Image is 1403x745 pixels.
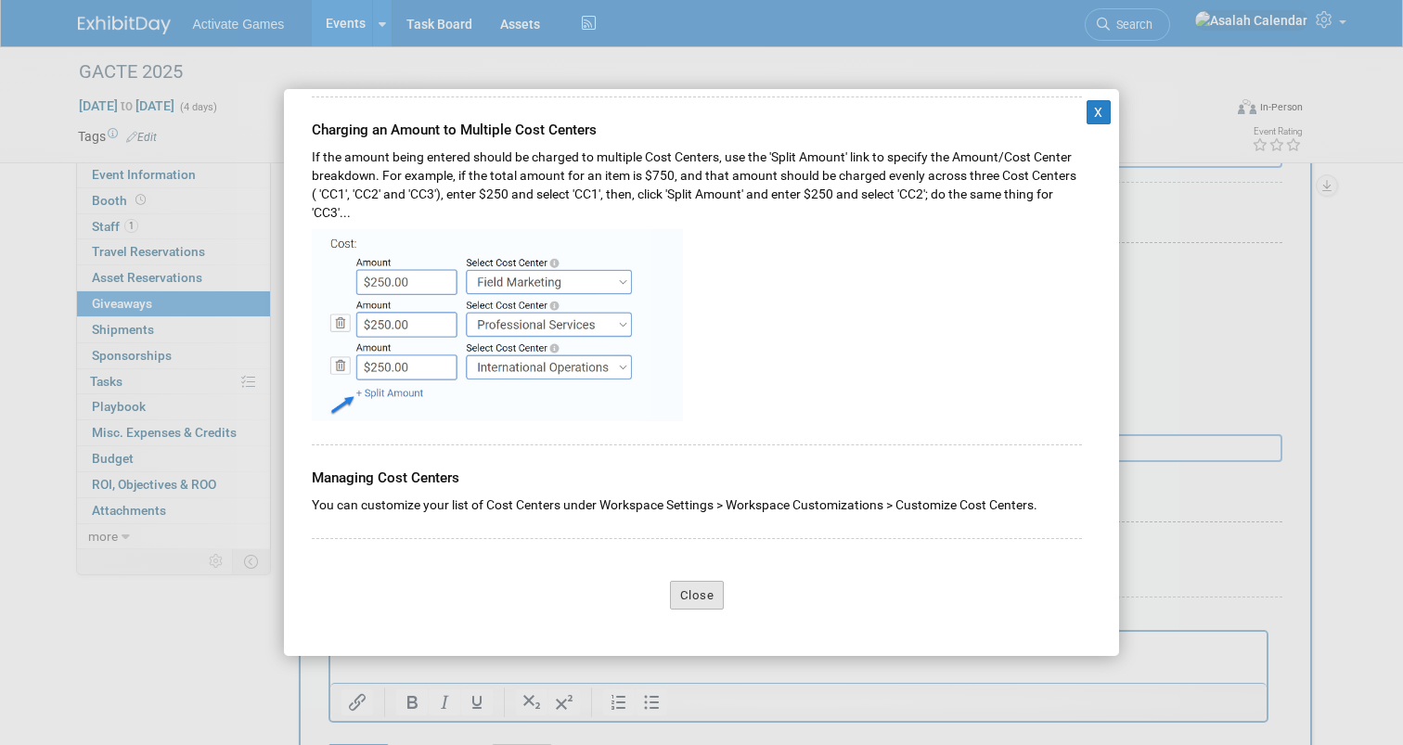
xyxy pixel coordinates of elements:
[670,581,725,610] button: Close
[312,141,1082,222] div: If the amount being entered should be charged to multiple Cost Centers, use the 'Split Amount' li...
[312,97,1082,141] div: Charging an Amount to Multiple Cost Centers
[312,229,683,421] img: Charging an Amount to Multiple Cost Centers
[10,7,927,26] body: Rich Text Area. Press ALT-0 for help.
[312,489,1082,515] div: You can customize your list of Cost Centers under Workspace Settings > Workspace Customizations >...
[1087,100,1111,124] button: X
[312,445,1082,489] div: Managing Cost Centers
